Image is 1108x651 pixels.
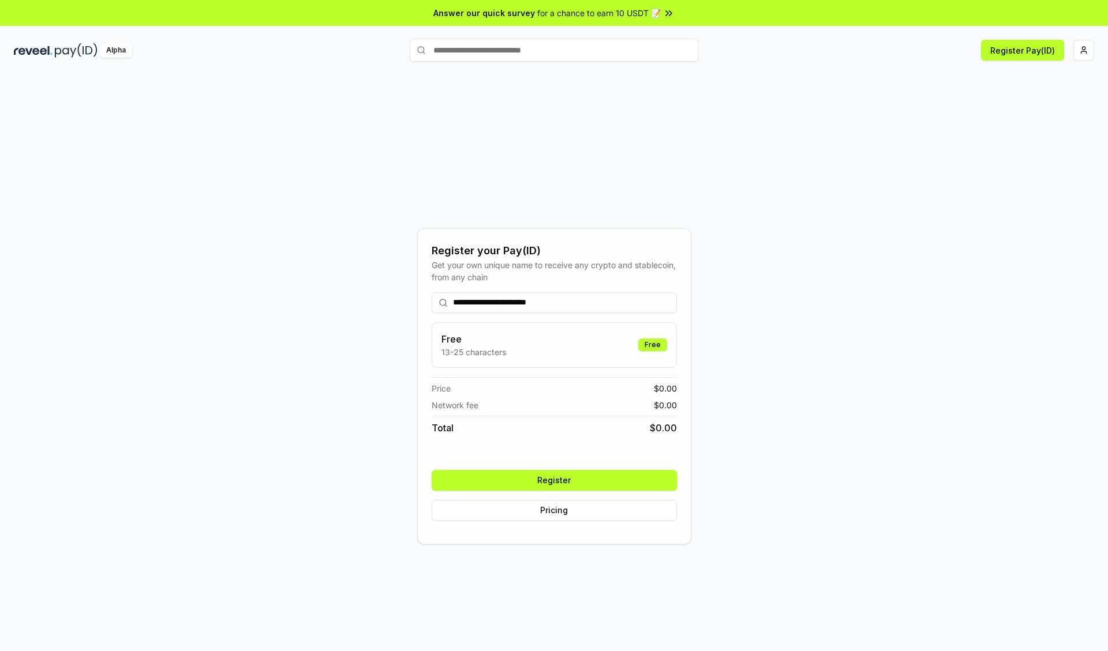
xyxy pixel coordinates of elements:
[638,338,667,351] div: Free
[441,346,506,358] p: 13-25 characters
[432,500,677,521] button: Pricing
[650,421,677,435] span: $ 0.00
[537,7,661,19] span: for a chance to earn 10 USDT 📝
[441,332,506,346] h3: Free
[432,259,677,283] div: Get your own unique name to receive any crypto and stablecoin, from any chain
[100,43,132,58] div: Alpha
[55,43,98,58] img: pay_id
[432,421,454,435] span: Total
[432,382,451,394] span: Price
[654,382,677,394] span: $ 0.00
[432,470,677,491] button: Register
[432,243,677,259] div: Register your Pay(ID)
[14,43,53,58] img: reveel_dark
[981,40,1064,61] button: Register Pay(ID)
[432,399,478,411] span: Network fee
[433,7,535,19] span: Answer our quick survey
[654,399,677,411] span: $ 0.00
